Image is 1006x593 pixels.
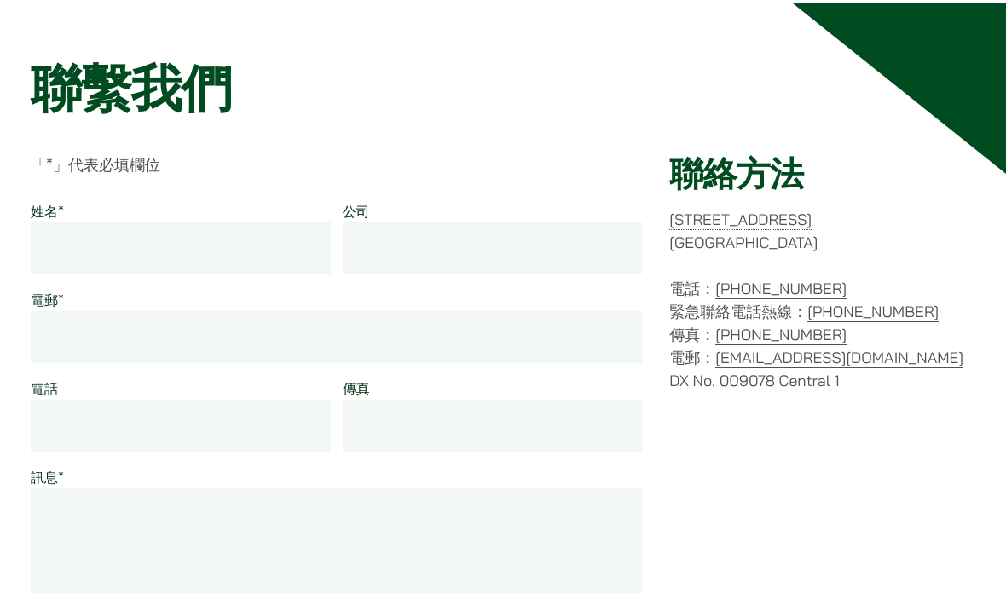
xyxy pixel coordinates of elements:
p: 電話： 緊急聯絡電話熱線： 傳真： 電郵： DX No. 009078 Central 1 [669,277,975,392]
label: 傳真 [343,380,370,397]
p: [GEOGRAPHIC_DATA] [669,208,975,254]
label: 姓名 [31,203,64,220]
h1: 聯繫我們 [31,58,975,119]
label: 訊息 [31,469,64,486]
p: 「 」代表必填欄位 [31,153,642,176]
label: 電郵 [31,291,64,308]
label: 公司 [343,203,370,220]
h2: 聯絡方法 [669,153,975,194]
label: 電話 [31,380,58,397]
